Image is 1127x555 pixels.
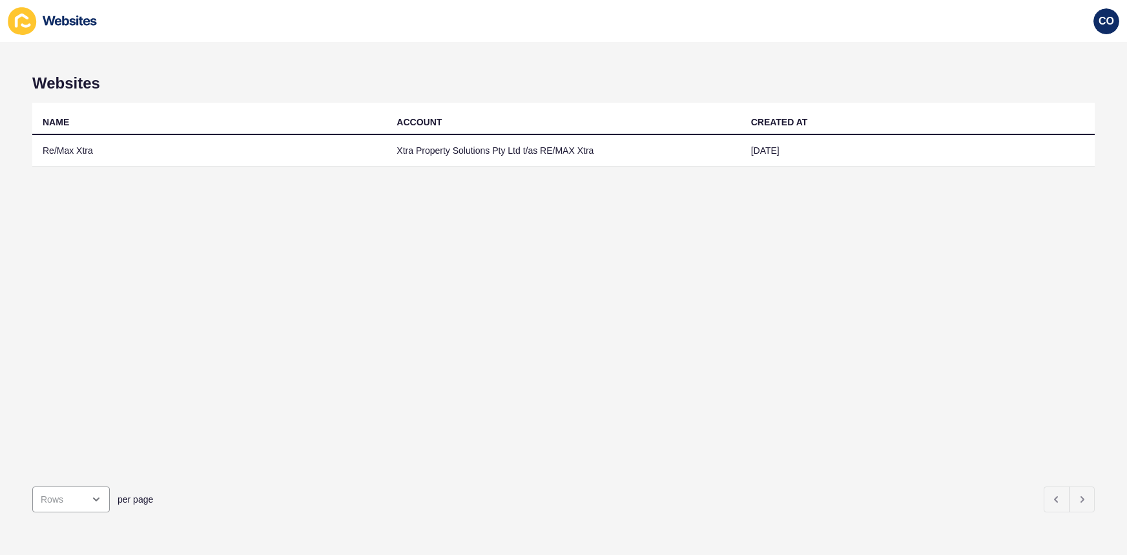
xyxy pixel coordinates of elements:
[397,116,442,129] div: ACCOUNT
[43,116,69,129] div: NAME
[32,487,110,512] div: open menu
[741,135,1095,167] td: [DATE]
[386,135,740,167] td: Xtra Property Solutions Pty Ltd t/as RE/MAX Xtra
[32,135,386,167] td: Re/Max Xtra
[751,116,808,129] div: CREATED AT
[32,74,1095,92] h1: Websites
[1099,15,1114,28] span: CO
[118,493,153,506] span: per page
